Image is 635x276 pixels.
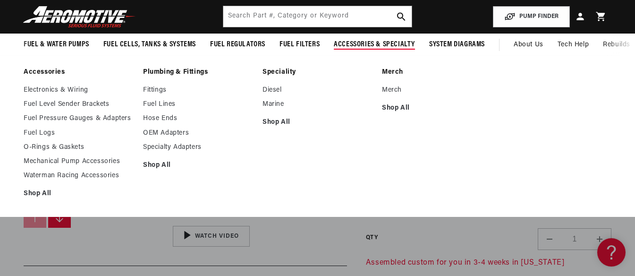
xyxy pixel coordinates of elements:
[272,34,327,56] summary: Fuel Filters
[24,86,134,95] a: Electronics & Wiring
[143,129,253,138] a: OEM Adapters
[279,40,320,50] span: Fuel Filters
[262,100,373,109] a: Marine
[366,234,378,242] label: QTY
[493,6,570,27] button: PUMP FINDER
[24,143,134,152] a: O-Rings & Gaskets
[422,34,492,56] summary: System Diagrams
[143,114,253,123] a: Hose Ends
[262,118,373,127] a: Shop All
[382,86,492,95] a: Merch
[558,40,589,50] span: Tech Help
[143,86,253,95] a: Fittings
[550,34,596,56] summary: Tech Help
[24,157,134,166] a: Mechanical Pump Accessories
[24,100,134,109] a: Fuel Level Sender Brackets
[391,6,412,27] button: search button
[382,104,492,112] a: Shop All
[24,190,134,198] a: Shop All
[48,207,71,228] button: Slide right
[334,40,415,50] span: Accessories & Specialty
[223,6,412,27] input: Search by Part Number, Category or Keyword
[507,34,550,56] a: About Us
[24,40,89,50] span: Fuel & Water Pumps
[24,207,46,228] button: Slide left
[143,161,253,170] a: Shop All
[603,40,630,50] span: Rebuilds
[24,129,134,138] a: Fuel Logs
[103,40,196,50] span: Fuel Cells, Tanks & Systems
[366,257,611,269] p: Assembled custom for you in 3-4 weeks in [US_STATE]
[262,68,373,77] a: Speciality
[20,6,138,28] img: Aeromotive
[514,41,543,48] span: About Us
[24,172,134,180] a: Waterman Racing Accessories
[24,114,134,123] a: Fuel Pressure Gauges & Adapters
[143,100,253,109] a: Fuel Lines
[262,86,373,95] a: Diesel
[327,34,422,56] summary: Accessories & Specialty
[143,68,253,77] a: Plumbing & Fittings
[24,68,134,77] a: Accessories
[96,34,203,56] summary: Fuel Cells, Tanks & Systems
[203,34,272,56] summary: Fuel Regulators
[429,40,485,50] span: System Diagrams
[210,40,265,50] span: Fuel Regulators
[382,68,492,77] a: Merch
[17,34,96,56] summary: Fuel & Water Pumps
[143,143,253,152] a: Specialty Adapters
